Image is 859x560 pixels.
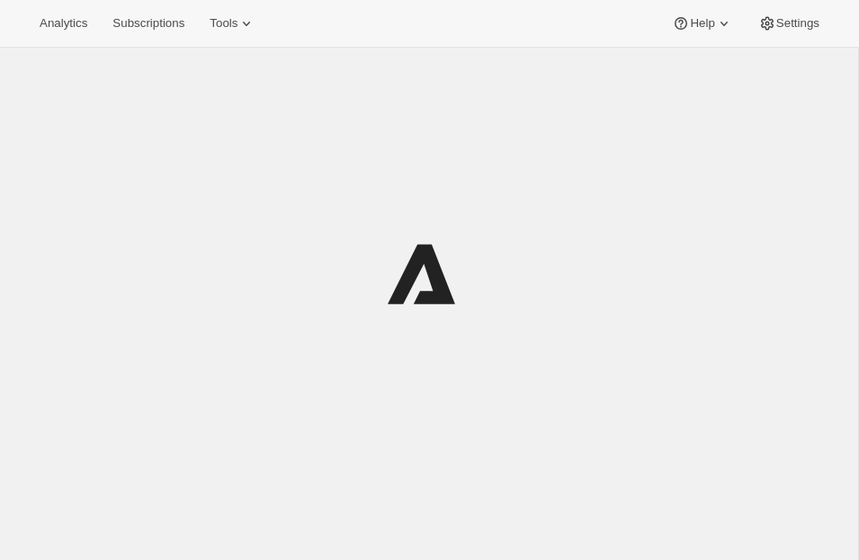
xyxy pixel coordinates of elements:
[747,11,830,36] button: Settings
[112,16,184,31] span: Subscriptions
[102,11,195,36] button: Subscriptions
[29,11,98,36] button: Analytics
[661,11,743,36] button: Help
[199,11,266,36] button: Tools
[776,16,819,31] span: Settings
[210,16,237,31] span: Tools
[690,16,714,31] span: Help
[40,16,87,31] span: Analytics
